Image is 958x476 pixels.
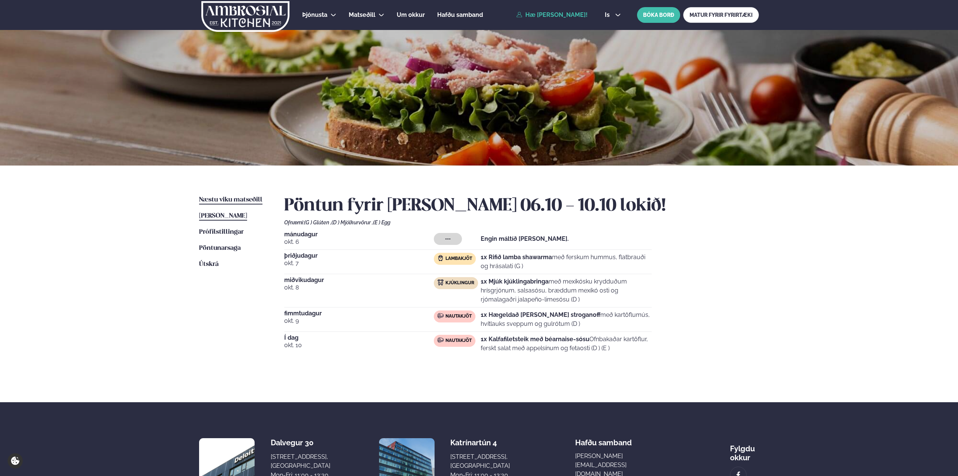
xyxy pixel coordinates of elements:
button: is [599,12,627,18]
span: okt. 6 [284,237,434,246]
span: Kjúklingur [445,280,474,286]
a: Næstu viku matseðill [199,195,262,204]
div: Fylgdu okkur [730,438,759,462]
span: okt. 7 [284,259,434,268]
span: Útskrá [199,261,219,267]
a: MATUR FYRIR FYRIRTÆKI [683,7,759,23]
strong: Engin máltíð [PERSON_NAME]. [481,235,569,242]
button: BÓKA BORÐ [637,7,680,23]
a: Prófílstillingar [199,228,244,237]
div: Dalvegur 30 [271,438,330,447]
span: Matseðill [349,11,375,18]
span: mánudagur [284,231,434,237]
strong: 1x Rifið lamba shawarma [481,254,552,261]
p: Ofnbakaðar kartöflur, ferskt salat með appelsínum og fetaosti (D ) (E ) [481,335,652,353]
span: Prófílstillingar [199,229,244,235]
a: Matseðill [349,10,375,19]
img: beef.svg [438,337,444,343]
div: [STREET_ADDRESS], [GEOGRAPHIC_DATA] [271,452,330,470]
span: Hafðu samband [437,11,483,18]
a: Útskrá [199,260,219,269]
span: okt. 10 [284,341,434,350]
span: fimmtudagur [284,310,434,316]
div: Katrínartún 4 [450,438,510,447]
img: beef.svg [438,313,444,319]
span: --- [445,236,451,242]
span: Í dag [284,335,434,341]
a: Hæ [PERSON_NAME]! [516,12,588,18]
p: með ferskum hummus, flatbrauði og hrásalati (G ) [481,253,652,271]
span: (G ) Glúten , [304,219,331,225]
span: Nautakjöt [445,338,472,344]
span: Þjónusta [302,11,327,18]
a: Cookie settings [7,453,23,469]
span: Pöntunarsaga [199,245,241,251]
span: Nautakjöt [445,313,472,319]
img: logo [201,1,290,32]
span: Hafðu samband [575,432,632,447]
div: [STREET_ADDRESS], [GEOGRAPHIC_DATA] [450,452,510,470]
span: miðvikudagur [284,277,434,283]
div: Ofnæmi: [284,219,759,225]
strong: 1x Hægeldað [PERSON_NAME] stroganoff [481,311,600,318]
span: okt. 8 [284,283,434,292]
a: [PERSON_NAME] [199,212,247,221]
p: með kartöflumús, hvítlauks sveppum og gulrótum (D ) [481,310,652,328]
img: chicken.svg [438,279,444,285]
p: með mexíkósku krydduðum hrísgrjónum, salsasósu, bræddum mexíkó osti og rjómalagaðri jalapeño-lime... [481,277,652,304]
span: (D ) Mjólkurvörur , [331,219,373,225]
span: [PERSON_NAME] [199,213,247,219]
span: (E ) Egg [373,219,390,225]
a: Pöntunarsaga [199,244,241,253]
span: þriðjudagur [284,253,434,259]
strong: 1x Kalfafiletsteik með béarnaise-sósu [481,336,589,343]
a: Hafðu samband [437,10,483,19]
span: Um okkur [397,11,425,18]
span: Næstu viku matseðill [199,197,262,203]
span: Lambakjöt [445,256,472,262]
span: okt. 9 [284,316,434,325]
h2: Pöntun fyrir [PERSON_NAME] 06.10 - 10.10 lokið! [284,195,759,216]
span: is [605,12,612,18]
img: Lamb.svg [438,255,444,261]
strong: 1x Mjúk kjúklingabringa [481,278,549,285]
a: Um okkur [397,10,425,19]
a: Þjónusta [302,10,327,19]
